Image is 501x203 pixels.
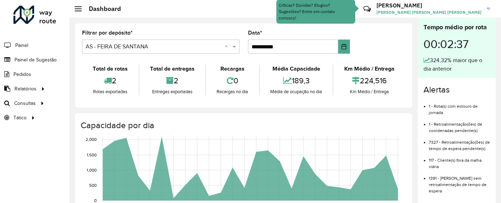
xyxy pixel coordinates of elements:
label: Filtrar por depósito [82,29,133,37]
div: Recargas no dia [208,88,257,95]
text: 0 [94,198,97,203]
div: Total de entregas [141,65,204,73]
div: 2 [84,73,137,88]
li: 1391 - [PERSON_NAME] sem retroalimentação de tempo de espera [429,170,490,194]
h2: Dashboard [82,5,121,13]
span: Relatórios [15,85,36,92]
span: Tático [13,114,27,121]
button: Choose Date [338,40,350,54]
text: 2,000 [86,137,97,142]
a: Contato Rápido [359,1,375,17]
span: Consultas [14,100,36,107]
span: Pedidos [13,71,31,78]
text: 1,000 [87,168,97,172]
div: 324,32% maior que o dia anterior [424,56,490,73]
div: Recargas [208,65,257,73]
li: 1 - Retroalimentação(ões) de coordenadas pendente(s) [429,116,490,134]
h4: Alertas [424,85,490,95]
div: 224,516 [335,73,403,88]
li: 117 - Cliente(s) fora da malha viária [429,152,490,170]
div: Média Capacidade [261,65,331,73]
li: 7327 - Retroalimentação(ões) de tempo de espera pendente(s) [429,134,490,152]
div: Km Médio / Entrega [335,88,403,95]
li: 1 - Rota(s) com estouro de jornada [429,98,490,116]
div: Km Médio / Entrega [335,65,403,73]
div: Entregas exportadas [141,88,204,95]
div: 00:02:37 [424,32,490,56]
text: 1,500 [87,153,97,157]
h4: Capacidade por dia [81,120,405,131]
span: Painel de Sugestão [15,56,57,64]
div: Total de rotas [84,65,137,73]
div: 0 [208,73,257,88]
div: Rotas exportadas [84,88,137,95]
text: 500 [89,183,97,187]
h3: [PERSON_NAME] [376,2,482,9]
span: [PERSON_NAME] [PERSON_NAME] [PERSON_NAME] [376,9,482,16]
span: Painel [15,42,28,49]
div: Média de ocupação no dia [261,88,331,95]
div: 2 [141,73,204,88]
div: Tempo médio por rota [424,23,490,32]
div: 189,3 [261,73,331,88]
span: Clear all [225,42,231,51]
label: Data [248,29,262,37]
